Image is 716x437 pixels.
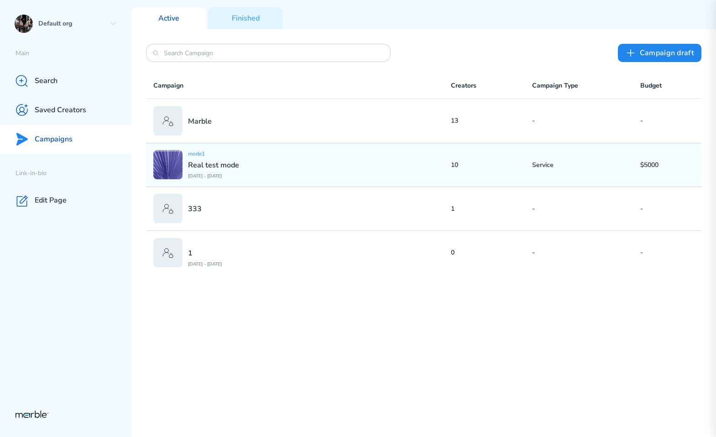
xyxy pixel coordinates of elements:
p: Link-in-bio [16,169,131,178]
p: Budget [640,80,695,91]
p: Main [16,49,131,58]
p: Search [35,76,57,86]
p: - [532,204,640,213]
button: Сampaign draft [618,44,701,62]
p: Active [158,14,179,23]
p: Saved Creators [35,105,86,115]
p: 13 [451,116,532,125]
p: 10 [451,161,532,169]
p: $5000 [640,161,695,169]
p: mode1 [188,150,239,157]
input: Search Campaign [164,49,373,57]
p: - [640,116,695,125]
p: 1 [451,204,532,213]
p: Edit Page [35,196,67,205]
p: - [640,248,695,257]
p: [DATE] - [DATE] [188,173,239,179]
p: Marble [188,116,212,126]
p: - [532,116,640,125]
p: [DATE] - [DATE] [188,261,222,267]
p: Finished [232,14,260,23]
p: 0 [451,248,532,257]
p: Real test mode [188,160,239,170]
p: Service [532,161,640,169]
p: - [532,248,640,257]
p: 333 [188,204,202,214]
p: Campaigns [35,135,73,144]
p: Campaign Type [532,80,640,91]
p: - [640,204,695,213]
p: Default org [38,20,106,28]
p: 1 [188,248,222,258]
p: Creators [451,80,532,91]
p: Campaign [153,80,451,91]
